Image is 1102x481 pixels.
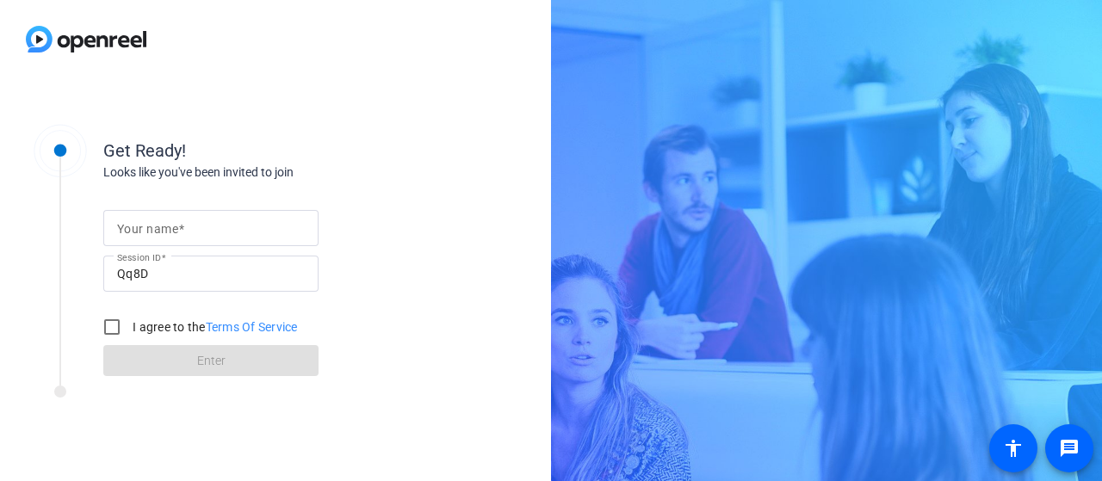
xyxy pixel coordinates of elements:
[117,222,178,236] mat-label: Your name
[129,318,298,336] label: I agree to the
[103,163,448,182] div: Looks like you've been invited to join
[1003,438,1024,459] mat-icon: accessibility
[206,320,298,334] a: Terms Of Service
[1059,438,1080,459] mat-icon: message
[117,252,161,262] mat-label: Session ID
[103,138,448,163] div: Get Ready!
